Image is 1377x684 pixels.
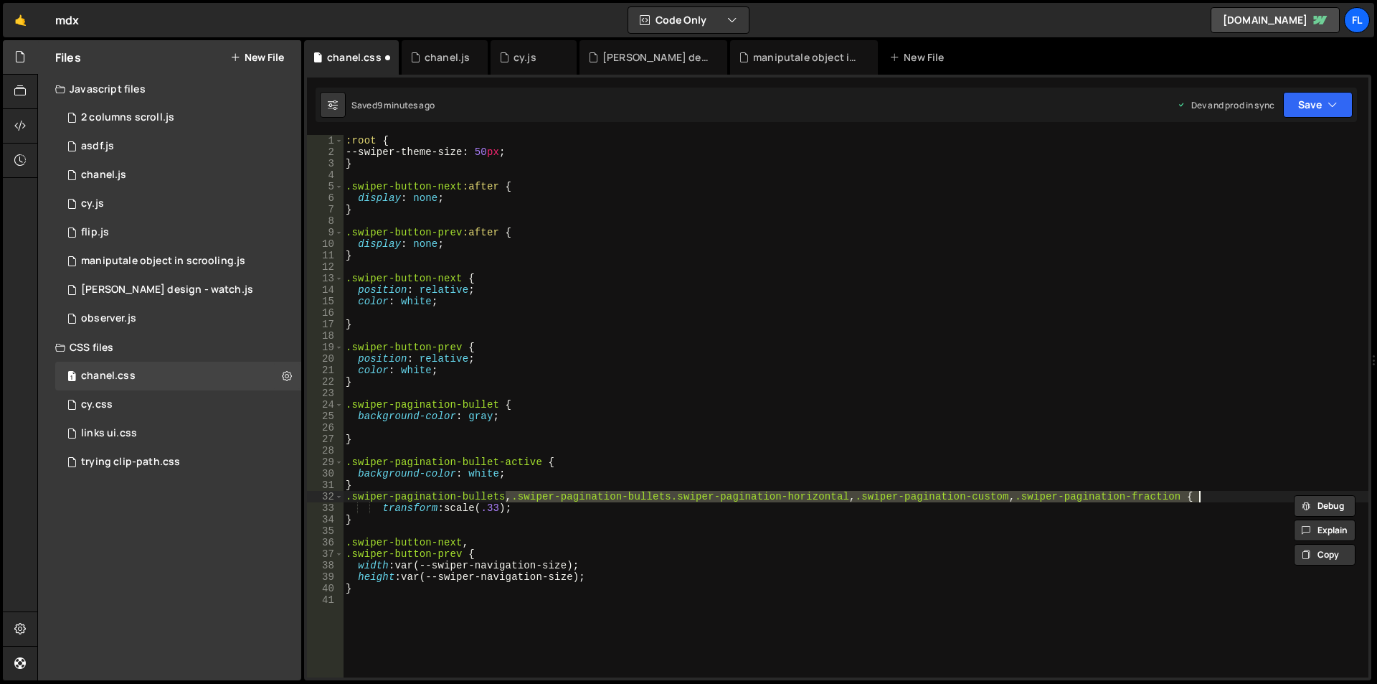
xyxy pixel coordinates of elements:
[307,146,344,158] div: 2
[55,11,79,29] div: mdx
[230,52,284,63] button: New File
[889,50,950,65] div: New File
[55,218,301,247] div: 14087/37273.js
[55,247,301,276] div: 14087/36120.js
[307,537,344,548] div: 36
[1344,7,1370,33] a: fl
[307,468,344,479] div: 30
[307,525,344,537] div: 35
[55,50,81,65] h2: Files
[307,135,344,146] div: 1
[55,304,301,333] div: 14087/36990.js
[307,192,344,204] div: 6
[753,50,861,65] div: maniputale object in scrooling.js
[3,3,38,37] a: 🤙
[1294,495,1355,517] button: Debug
[307,181,344,192] div: 5
[307,353,344,365] div: 20
[307,594,344,606] div: 41
[307,261,344,273] div: 12
[38,75,301,103] div: Javascript files
[307,238,344,250] div: 10
[307,445,344,456] div: 28
[307,319,344,330] div: 17
[55,161,301,189] div: 14087/45247.js
[1294,520,1355,541] button: Explain
[81,370,136,383] div: chanel.css
[38,333,301,362] div: CSS files
[327,50,382,65] div: chanel.css
[307,491,344,502] div: 32
[425,50,470,65] div: chanel.js
[628,7,749,33] button: Code Only
[81,197,104,210] div: cy.js
[81,255,245,268] div: maniputale object in scrooling.js
[81,312,136,325] div: observer.js
[602,50,710,65] div: [PERSON_NAME] design - watch.js
[307,296,344,307] div: 15
[307,456,344,468] div: 29
[307,284,344,296] div: 14
[81,169,126,182] div: chanel.js
[307,365,344,376] div: 21
[81,398,113,411] div: cy.css
[55,276,301,304] div: 14087/35941.js
[307,158,344,169] div: 3
[55,189,301,218] div: 14087/44148.js
[1294,544,1355,566] button: Copy
[307,422,344,434] div: 26
[307,583,344,594] div: 40
[307,250,344,261] div: 11
[67,372,76,383] span: 1
[307,434,344,445] div: 27
[307,204,344,215] div: 7
[81,226,109,239] div: flip.js
[307,169,344,181] div: 4
[307,307,344,319] div: 16
[307,411,344,422] div: 25
[81,140,114,153] div: asdf.js
[307,273,344,284] div: 13
[307,479,344,491] div: 31
[81,456,180,469] div: trying clip-path.css
[55,362,301,390] div: 14087/45251.css
[81,427,137,440] div: links ui.css
[307,560,344,571] div: 38
[307,215,344,227] div: 8
[1283,92,1353,118] button: Save
[307,502,344,514] div: 33
[55,419,301,448] div: 14087/37841.css
[55,103,301,132] div: 14087/36530.js
[307,571,344,583] div: 39
[351,99,435,111] div: Saved
[81,284,253,296] div: [PERSON_NAME] design - watch.js
[55,390,301,419] div: 14087/44196.css
[55,132,301,161] div: 14087/43937.js
[377,99,435,111] div: 9 minutes ago
[307,342,344,353] div: 19
[81,111,174,124] div: 2 columns scroll.js
[307,399,344,411] div: 24
[307,388,344,399] div: 23
[307,548,344,560] div: 37
[307,227,344,238] div: 9
[55,448,301,477] div: 14087/36400.css
[307,376,344,388] div: 22
[307,330,344,342] div: 18
[1211,7,1340,33] a: [DOMAIN_NAME]
[1177,99,1274,111] div: Dev and prod in sync
[307,514,344,525] div: 34
[514,50,536,65] div: cy.js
